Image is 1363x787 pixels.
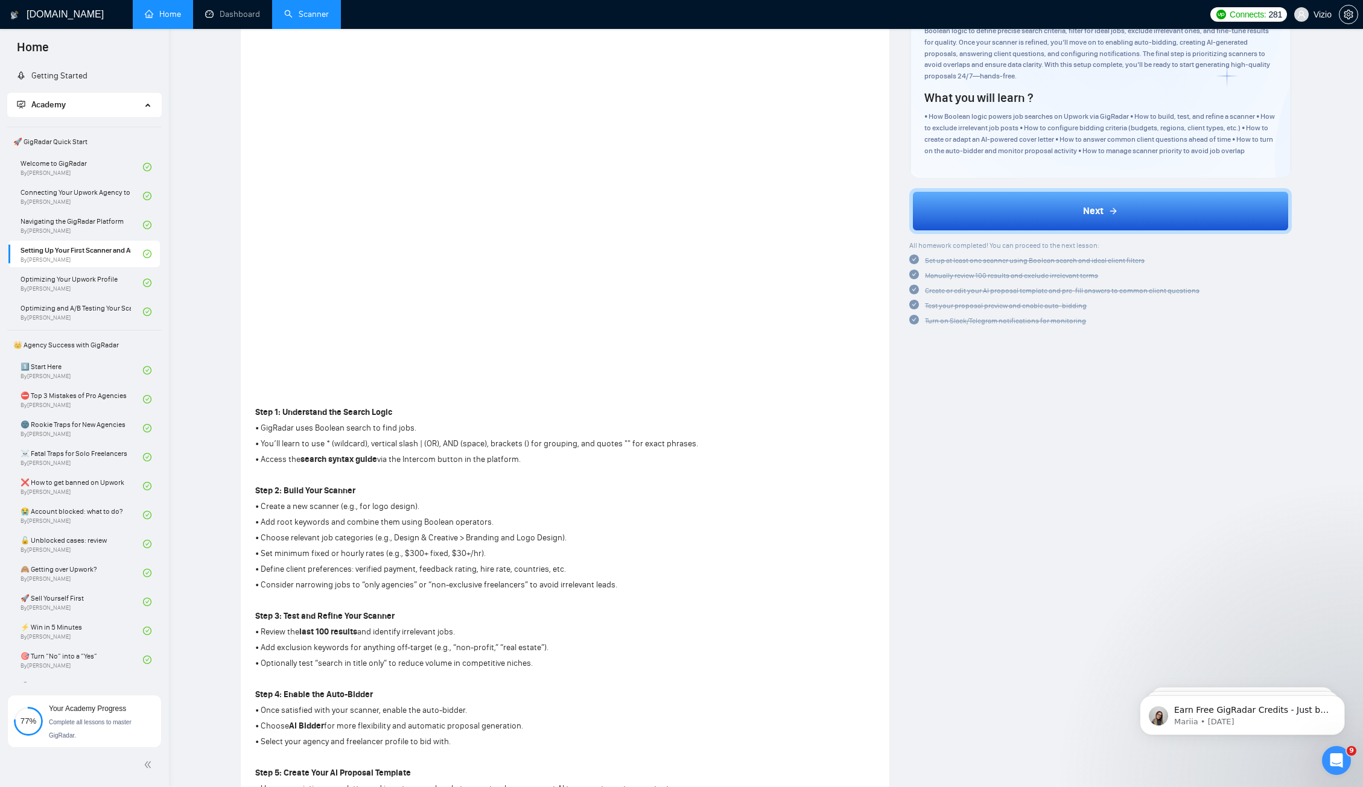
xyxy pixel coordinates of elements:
span: check-circle [143,511,151,519]
span: check-circle [143,221,151,229]
span: setting [1339,10,1358,19]
span: check-circle [143,453,151,461]
span: Academy [31,100,66,110]
span: check-circle [143,540,151,548]
span: 281 [1268,8,1282,21]
strong: last 100 results [299,627,357,637]
span: check-circle [143,598,151,606]
span: Test your proposal preview and enable auto-bidding [925,302,1087,310]
iframe: Intercom live chat [1322,746,1351,775]
a: Welcome to GigRadarBy[PERSON_NAME] [21,154,143,180]
a: Setting Up Your First Scanner and Auto-BidderBy[PERSON_NAME] [21,241,143,267]
span: Create or edit your AI proposal template and pre-fill answers to common client questions [925,286,1199,295]
span: 👑 Agency Success with GigRadar [8,333,160,357]
a: Connecting Your Upwork Agency to GigRadarBy[PERSON_NAME] [21,183,143,209]
p: • Define client preferences: verified payment, feedback rating, hire rate, countries, etc. [255,563,698,576]
span: fund-projection-screen [17,100,25,109]
span: check-circle [143,569,151,577]
a: 😭 Account blocked: what to do?By[PERSON_NAME] [21,502,143,528]
a: 💼 Always Close the Deal [21,675,143,702]
p: • Optionally test “search in title only” to reduce volume in competitive niches. [255,657,698,670]
span: check-circle [909,254,919,264]
a: 🙈 Getting over Upwork?By[PERSON_NAME] [21,560,143,586]
span: 9 [1347,746,1356,756]
a: homeHome [145,9,181,19]
iframe: Intercom notifications message [1122,670,1363,754]
a: Optimizing and A/B Testing Your Scanner for Better ResultsBy[PERSON_NAME] [21,299,143,325]
a: ❌ How to get banned on UpworkBy[PERSON_NAME] [21,473,143,499]
span: check-circle [143,656,151,664]
p: • You’ll learn to use * (wildcard), vertical slash | (OR), AND (space), brackets () for grouping,... [255,437,698,450]
button: setting [1339,5,1358,24]
a: ☠️ Fatal Traps for Solo FreelancersBy[PERSON_NAME] [21,444,143,470]
span: check-circle [143,395,151,403]
span: check-circle [143,250,151,258]
a: Optimizing Your Upwork ProfileBy[PERSON_NAME] [21,270,143,296]
span: check-circle [143,163,151,171]
strong: AI Bidder [289,721,324,731]
button: Next [909,188,1292,234]
a: ⚡ Win in 5 MinutesBy[PERSON_NAME] [21,618,143,644]
span: check-circle [909,315,919,324]
span: Complete all lessons to master GigRadar. [49,719,132,739]
a: dashboardDashboard [205,9,260,19]
span: All homework completed! You can proceed to the next lesson: [909,241,1099,250]
p: • Add exclusion keywords for anything off-target (e.g., “non-profit,” “real estate”). [255,641,698,654]
a: 🔓 Unblocked cases: reviewBy[PERSON_NAME] [21,531,143,557]
a: 🎯 Turn “No” into a “Yes”By[PERSON_NAME] [21,646,143,673]
img: upwork-logo.png [1216,10,1226,19]
a: 🌚 Rookie Traps for New AgenciesBy[PERSON_NAME] [21,415,143,441]
strong: Step 4: Enable the Auto-Bidder [255,689,373,700]
p: • Choose relevant job categories (e.g., Design & Creative > Branding and Logo Design). [255,531,698,545]
span: check-circle [143,308,151,316]
span: 77% [14,717,43,725]
a: Navigating the GigRadar PlatformBy[PERSON_NAME] [21,212,143,238]
p: • Select your agency and freelancer profile to bid with. [255,735,698,748]
span: check-circle [143,192,151,200]
p: • Access the via the Intercom button in the platform. [255,453,698,466]
p: • Consider narrowing jobs to “only agencies” or “non-exclusive freelancers” to avoid irrelevant l... [255,578,698,592]
li: Getting Started [7,64,161,88]
span: check-circle [143,366,151,375]
span: check-circle [909,300,919,309]
span: check-circle [143,482,151,490]
span: Academy [17,100,66,110]
a: 1️⃣ Start HereBy[PERSON_NAME] [21,357,143,384]
p: • Add root keywords and combine them using Boolean operators. [255,516,698,529]
p: • Once satisfied with your scanner, enable the auto-bidder. [255,704,698,717]
div: • How Boolean logic powers job searches on Upwork via GigRadar • How to build, test, and refine a... [924,111,1277,156]
a: ⛔ Top 3 Mistakes of Pro AgenciesBy[PERSON_NAME] [21,386,143,412]
div: This lesson walks you through the full setup of your first scanner in [GEOGRAPHIC_DATA]. You’ll l... [924,14,1277,82]
span: check-circle [143,279,151,287]
a: 🚀 Sell Yourself FirstBy[PERSON_NAME] [21,589,143,615]
span: Set up at least one scanner using Boolean search and ideal client filters [925,256,1145,265]
strong: Step 5: Create Your AI Proposal Template [255,768,411,778]
img: logo [10,5,19,25]
span: 🚀 GigRadar Quick Start [8,130,160,154]
a: searchScanner [284,9,329,19]
p: • Set minimum fixed or hourly rates (e.g., $300+ fixed, $30+/hr). [255,547,698,560]
strong: search syntax guide [300,454,377,464]
span: Manually review 100 results and exclude irrelevant terms [925,271,1098,280]
span: Your Academy Progress [49,704,126,713]
strong: Step 3: Test and Refine Your Scanner [255,611,395,621]
span: Next [1083,204,1104,218]
a: setting [1339,10,1358,19]
h4: What you will learn ? [924,89,1033,106]
strong: Step 2: Build Your Scanner [255,485,355,496]
span: Turn on Slack/Telegram notifications for monitoring [925,317,1086,325]
p: • GigRadar uses Boolean search to find jobs. [255,422,698,435]
p: • Review the and identify irrelevant jobs. [255,625,698,639]
span: check-circle [909,285,919,294]
p: • Create a new scanner (e.g., for logo design). [255,500,698,513]
strong: Step 1: Understand the Search Logic [255,407,392,417]
span: Home [7,39,59,64]
p: • Choose for more flexibility and automatic proposal generation. [255,719,698,733]
span: Connects: [1230,8,1266,21]
a: rocketGetting Started [17,71,87,81]
span: user [1297,10,1306,19]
